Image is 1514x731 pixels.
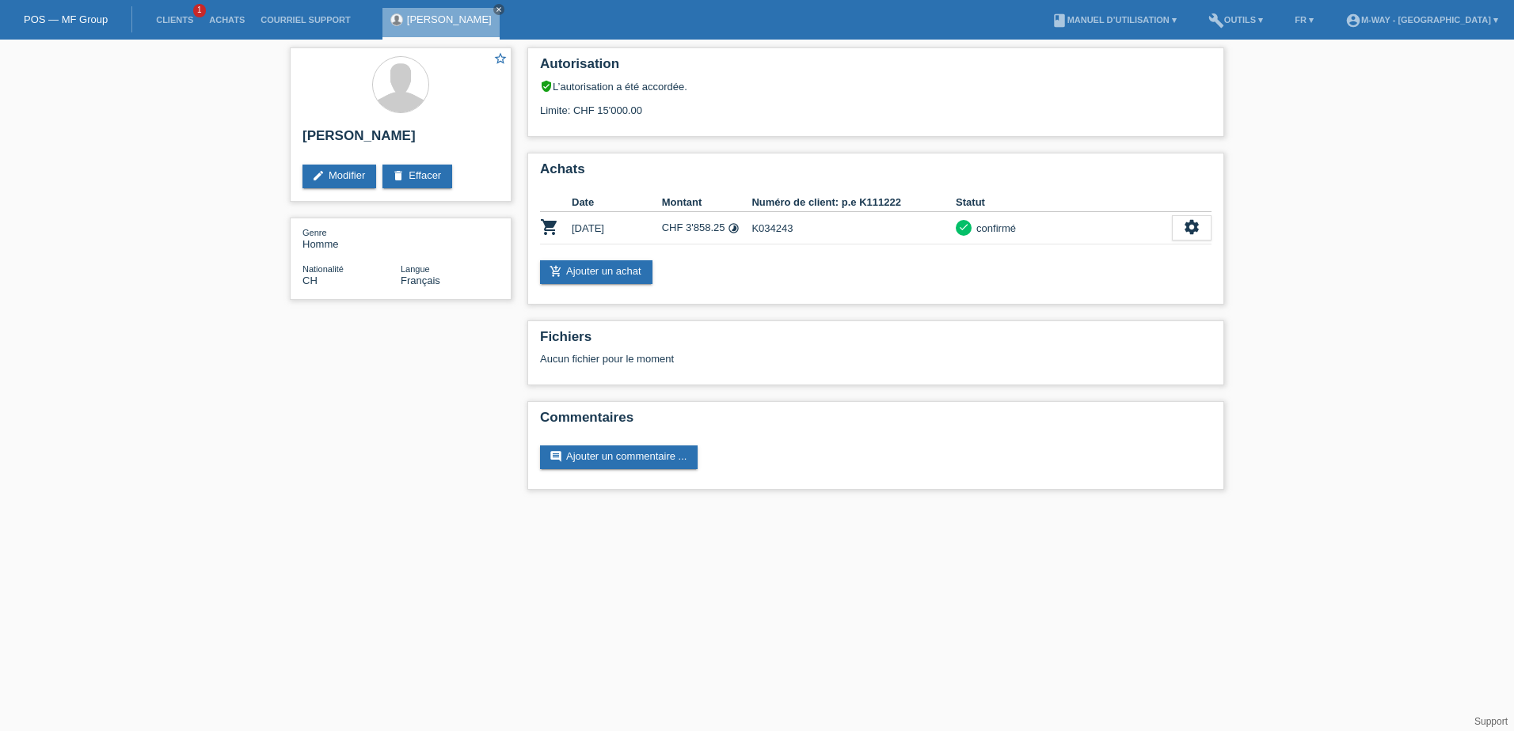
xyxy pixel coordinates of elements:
[382,165,452,188] a: deleteEffacer
[751,212,956,244] td: K034243
[540,80,553,93] i: verified_user
[253,15,358,25] a: Courriel Support
[540,80,1212,93] div: L’autorisation a été accordée.
[540,93,1212,116] div: Limite: CHF 15'000.00
[302,128,499,152] h2: [PERSON_NAME]
[572,212,662,244] td: [DATE]
[493,51,508,66] i: star_border
[958,222,969,233] i: check
[493,51,508,68] a: star_border
[302,275,318,286] span: Suisse
[401,275,440,286] span: Français
[540,56,1212,80] h2: Autorisation
[751,193,956,212] th: Numéro de client: p.e K111222
[302,264,344,274] span: Nationalité
[1474,716,1508,727] a: Support
[1337,15,1506,25] a: account_circlem-way - [GEOGRAPHIC_DATA] ▾
[540,445,698,469] a: commentAjouter un commentaire ...
[662,193,752,212] th: Montant
[493,4,504,15] a: close
[956,193,1172,212] th: Statut
[1183,218,1200,236] i: settings
[312,169,325,182] i: edit
[550,450,562,463] i: comment
[302,228,327,237] span: Genre
[407,13,492,25] a: [PERSON_NAME]
[728,222,740,234] i: Taux fixes (24 versements)
[1200,15,1271,25] a: buildOutils ▾
[540,161,1212,185] h2: Achats
[495,6,503,13] i: close
[540,410,1212,434] h2: Commentaires
[24,13,108,25] a: POS — MF Group
[1052,13,1067,28] i: book
[401,264,430,274] span: Langue
[1044,15,1185,25] a: bookManuel d’utilisation ▾
[972,220,1016,237] div: confirmé
[392,169,405,182] i: delete
[193,4,206,17] span: 1
[540,260,652,284] a: add_shopping_cartAjouter un achat
[540,218,559,237] i: POSP00004019
[1208,13,1224,28] i: build
[302,165,376,188] a: editModifier
[148,15,201,25] a: Clients
[201,15,253,25] a: Achats
[662,212,752,244] td: CHF 3'858.25
[1345,13,1361,28] i: account_circle
[302,226,401,250] div: Homme
[572,193,662,212] th: Date
[550,265,562,278] i: add_shopping_cart
[540,329,1212,353] h2: Fichiers
[1287,15,1322,25] a: FR ▾
[540,353,1024,365] div: Aucun fichier pour le moment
